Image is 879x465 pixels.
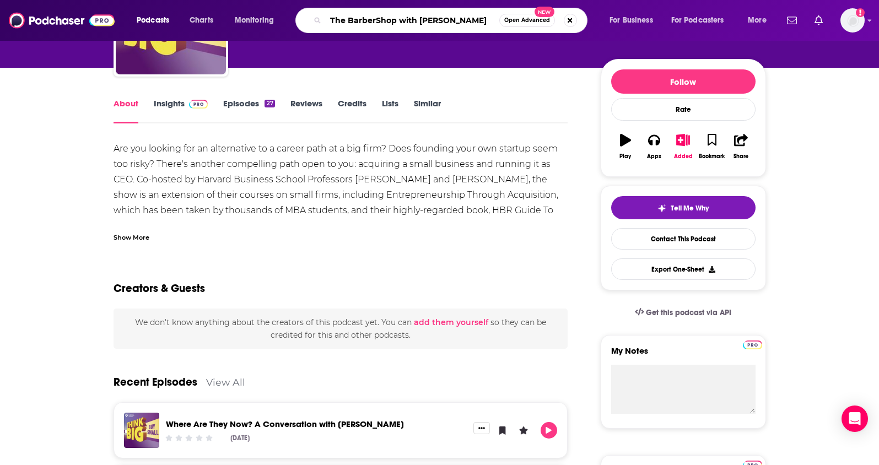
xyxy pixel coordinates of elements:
[338,98,366,123] a: Credits
[114,282,205,295] h2: Creators & Guests
[671,13,724,28] span: For Podcasters
[135,317,546,339] span: We don't know anything about the creators of this podcast yet . You can so they can be credited f...
[740,12,780,29] button: open menu
[748,13,767,28] span: More
[640,127,668,166] button: Apps
[842,405,868,432] div: Open Intercom Messenger
[726,127,755,166] button: Share
[414,98,441,123] a: Similar
[611,127,640,166] button: Play
[541,422,557,439] button: Play
[114,375,197,389] a: Recent Episodes
[535,7,554,17] span: New
[164,434,214,442] div: Community Rating: 0 out of 5
[734,153,748,160] div: Share
[189,100,208,109] img: Podchaser Pro
[382,98,398,123] a: Lists
[473,422,490,434] button: Show More Button
[227,12,288,29] button: open menu
[190,13,213,28] span: Charts
[699,153,725,160] div: Bookmark
[499,14,555,27] button: Open AdvancedNew
[698,127,726,166] button: Bookmark
[856,8,865,17] svg: Add a profile image
[668,127,697,166] button: Added
[840,8,865,33] span: Logged in as kochristina
[743,340,762,349] img: Podchaser Pro
[265,100,274,107] div: 27
[664,12,740,29] button: open menu
[619,153,631,160] div: Play
[840,8,865,33] img: User Profile
[611,345,756,365] label: My Notes
[515,422,532,439] button: Leave a Rating
[290,98,322,123] a: Reviews
[743,339,762,349] a: Pro website
[306,8,598,33] div: Search podcasts, credits, & more...
[783,11,801,30] a: Show notifications dropdown
[611,228,756,250] a: Contact This Podcast
[611,69,756,94] button: Follow
[230,434,250,442] div: [DATE]
[674,153,693,160] div: Added
[223,98,274,123] a: Episodes27
[114,141,568,280] div: Are you looking for an alternative to a career path at a big firm? Does founding your own startup...
[646,308,731,317] span: Get this podcast via API
[602,12,667,29] button: open menu
[840,8,865,33] button: Show profile menu
[182,12,220,29] a: Charts
[610,13,653,28] span: For Business
[414,318,488,327] button: add them yourself
[235,13,274,28] span: Monitoring
[657,204,666,213] img: tell me why sparkle
[494,422,511,439] button: Bookmark Episode
[124,413,159,448] img: Where Are They Now? A Conversation with Nick Wheeler
[671,204,709,213] span: Tell Me Why
[611,258,756,280] button: Export One-Sheet
[611,98,756,121] div: Rate
[504,18,550,23] span: Open Advanced
[129,12,184,29] button: open menu
[137,13,169,28] span: Podcasts
[626,299,741,326] a: Get this podcast via API
[647,153,661,160] div: Apps
[166,419,404,429] a: Where Are They Now? A Conversation with Nick Wheeler
[206,376,245,388] a: View All
[114,98,138,123] a: About
[611,196,756,219] button: tell me why sparkleTell Me Why
[9,10,115,31] img: Podchaser - Follow, Share and Rate Podcasts
[154,98,208,123] a: InsightsPodchaser Pro
[810,11,827,30] a: Show notifications dropdown
[326,12,499,29] input: Search podcasts, credits, & more...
